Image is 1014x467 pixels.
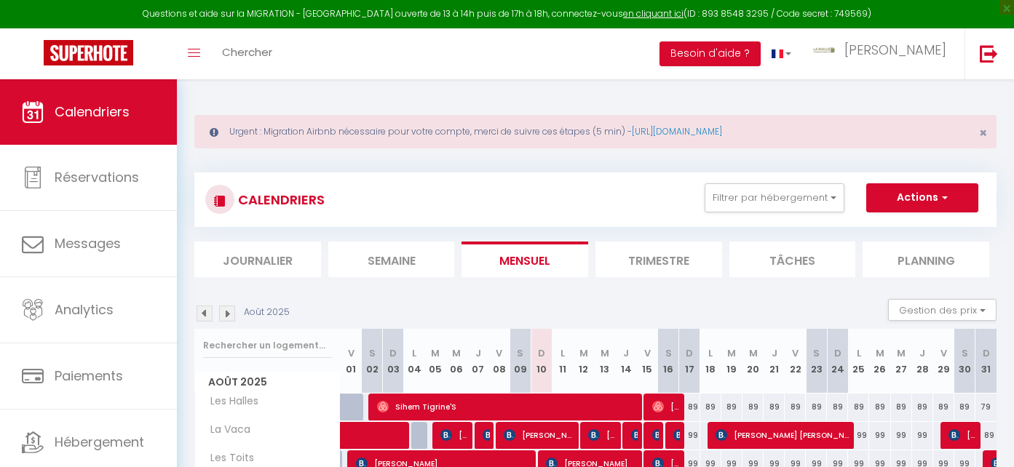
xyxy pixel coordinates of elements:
[979,127,987,140] button: Close
[377,393,638,420] span: Sihem Tigrine'S
[844,41,946,59] span: [PERSON_NAME]
[721,329,742,394] th: 19
[919,346,925,360] abbr: J
[467,329,488,394] th: 07
[531,329,552,394] th: 10
[616,329,637,394] th: 14
[483,421,490,449] span: [PERSON_NAME]
[785,329,806,394] th: 22
[679,394,700,420] div: 89
[848,422,869,449] div: 99
[383,329,404,394] th: 03
[891,422,912,449] div: 99
[44,40,133,65] img: Super Booking
[764,394,785,420] div: 89
[983,346,990,360] abbr: D
[197,450,258,466] span: Les Toits
[863,242,989,277] li: Planning
[517,346,523,360] abbr: S
[660,41,761,66] button: Besoin d'aide ?
[954,329,975,394] th: 30
[705,183,844,212] button: Filtrer par hébergement
[552,329,573,394] th: 11
[369,346,376,360] abbr: S
[588,421,617,449] span: [PERSON_NAME]
[834,346,841,360] abbr: D
[446,329,467,394] th: 06
[876,346,884,360] abbr: M
[742,329,764,394] th: 20
[573,329,594,394] th: 12
[708,346,713,360] abbr: L
[940,346,947,360] abbr: V
[341,329,362,394] th: 01
[866,183,978,212] button: Actions
[222,44,272,60] span: Chercher
[813,47,835,53] img: ...
[623,346,629,360] abbr: J
[55,300,114,319] span: Analytics
[475,346,481,360] abbr: J
[912,329,933,394] th: 28
[716,421,849,449] span: [PERSON_NAME] [PERSON_NAME]
[504,421,574,449] span: [PERSON_NAME]
[979,124,987,142] span: ×
[496,346,502,360] abbr: V
[362,329,383,394] th: 02
[452,346,461,360] abbr: M
[848,329,869,394] th: 25
[55,168,139,186] span: Réservations
[194,242,321,277] li: Journalier
[888,299,997,321] button: Gestion des prix
[975,422,997,449] div: 89
[729,242,856,277] li: Tâches
[462,242,588,277] li: Mensuel
[962,346,968,360] abbr: S
[234,183,325,216] h3: CALENDRIERS
[389,346,397,360] abbr: D
[827,329,848,394] th: 24
[55,367,123,385] span: Paiements
[652,393,681,420] span: [PERSON_NAME]
[869,329,890,394] th: 26
[632,125,722,137] a: [URL][DOMAIN_NAME]
[827,394,848,420] div: 89
[772,346,777,360] abbr: J
[203,332,332,359] input: Rechercher un logement...
[679,422,700,449] div: 99
[440,421,469,449] span: [PERSON_NAME]
[601,346,609,360] abbr: M
[764,329,785,394] th: 21
[55,433,144,451] span: Hébergement
[623,7,684,20] a: en cliquant ici
[806,394,827,420] div: 89
[538,346,545,360] abbr: D
[195,372,340,393] span: Août 2025
[749,346,758,360] abbr: M
[658,329,679,394] th: 16
[579,346,588,360] abbr: M
[721,394,742,420] div: 89
[897,346,906,360] abbr: M
[742,394,764,420] div: 89
[933,394,954,420] div: 89
[211,28,283,79] a: Chercher
[425,329,446,394] th: 05
[975,329,997,394] th: 31
[802,28,965,79] a: ... [PERSON_NAME]
[785,394,806,420] div: 89
[637,329,658,394] th: 15
[848,394,869,420] div: 89
[806,329,827,394] th: 23
[594,329,615,394] th: 13
[954,394,975,420] div: 89
[348,346,354,360] abbr: V
[561,346,565,360] abbr: L
[869,422,890,449] div: 99
[700,329,721,394] th: 18
[792,346,799,360] abbr: V
[891,329,912,394] th: 27
[631,421,638,449] span: [PERSON_NAME]
[980,44,998,63] img: logout
[55,103,130,121] span: Calendriers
